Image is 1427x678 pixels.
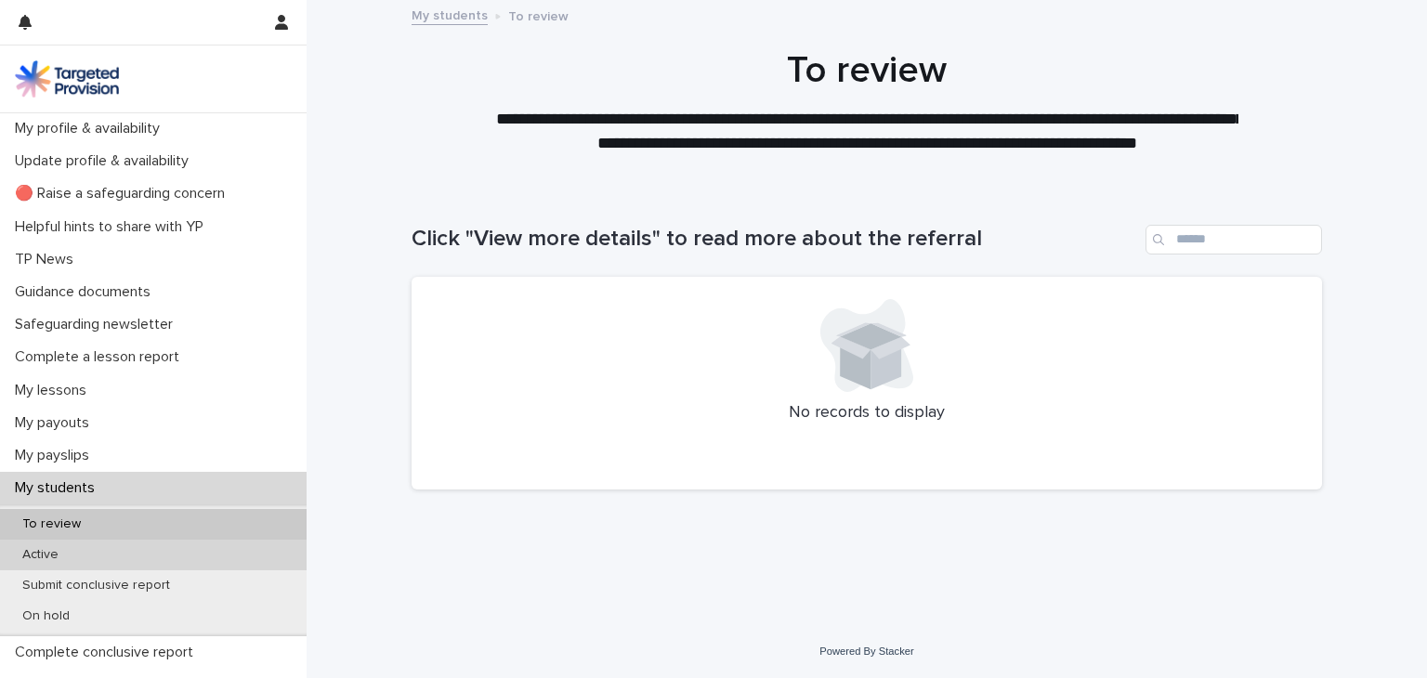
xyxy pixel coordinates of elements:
p: My payslips [7,447,104,464]
p: My profile & availability [7,120,175,137]
p: My payouts [7,414,104,432]
p: 🔴 Raise a safeguarding concern [7,185,240,202]
p: Helpful hints to share with YP [7,218,218,236]
p: Guidance documents [7,283,165,301]
p: No records to display [434,403,1300,424]
a: Powered By Stacker [819,645,913,657]
p: Complete conclusive report [7,644,208,661]
p: Active [7,547,73,563]
p: My students [7,479,110,497]
p: TP News [7,251,88,268]
p: Update profile & availability [7,152,203,170]
h1: To review [412,48,1322,93]
img: M5nRWzHhSzIhMunXDL62 [15,60,119,98]
p: My lessons [7,382,101,399]
input: Search [1146,225,1322,254]
p: To review [7,516,96,532]
p: Complete a lesson report [7,348,194,366]
p: Submit conclusive report [7,578,185,593]
p: Safeguarding newsletter [7,316,188,333]
p: On hold [7,608,85,624]
a: My students [412,4,488,25]
p: To review [508,5,569,25]
h1: Click "View more details" to read more about the referral [412,226,1138,253]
